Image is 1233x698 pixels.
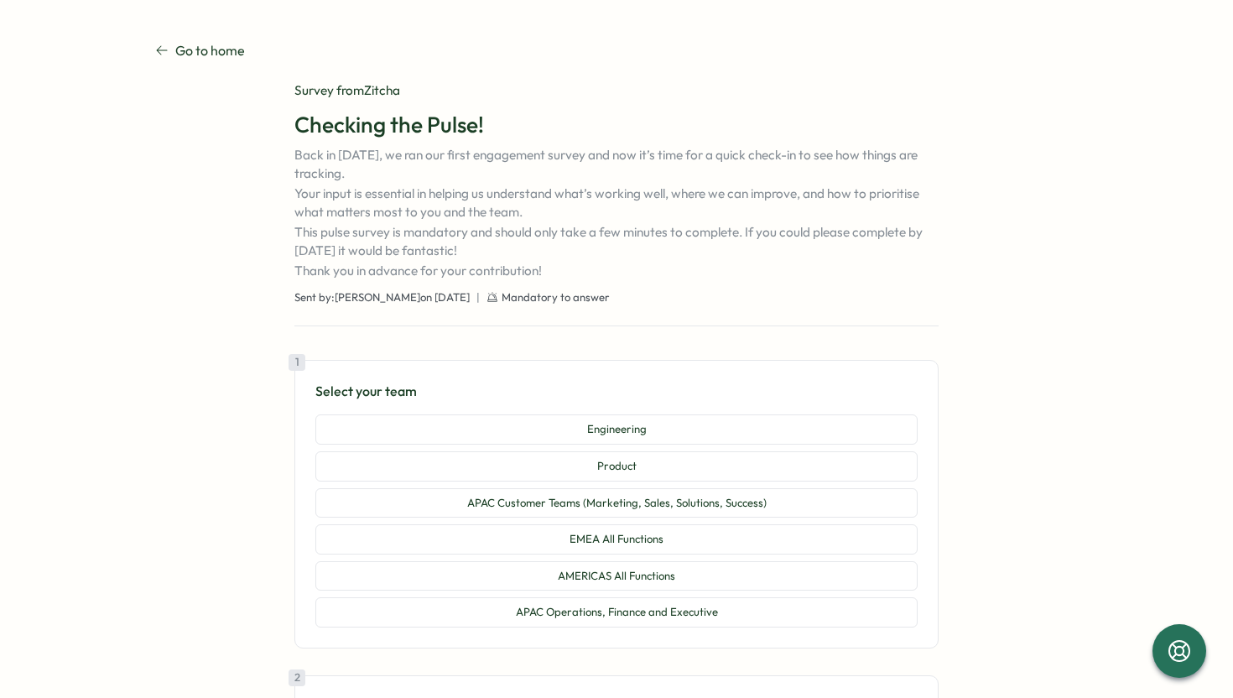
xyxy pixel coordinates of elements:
[315,488,918,518] button: APAC Customer Teams (Marketing, Sales, Solutions, Success)
[294,81,939,100] div: Survey from Zitcha
[315,597,918,628] button: APAC Operations, Finance and Executive
[315,561,918,591] button: AMERICAS All Functions
[315,451,918,482] button: Product
[502,290,610,305] span: Mandatory to answer
[315,414,918,445] button: Engineering
[175,40,245,61] p: Go to home
[294,110,939,139] h1: Checking the Pulse!
[289,354,305,371] div: 1
[476,290,480,305] span: |
[155,40,245,61] a: Go to home
[289,669,305,686] div: 2
[294,290,470,305] span: Sent by: [PERSON_NAME] on [DATE]
[294,146,939,280] p: Back in [DATE], we ran our first engagement survey and now it’s time for a quick check-in to see ...
[315,381,918,402] p: Select your team
[315,524,918,555] button: EMEA All Functions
